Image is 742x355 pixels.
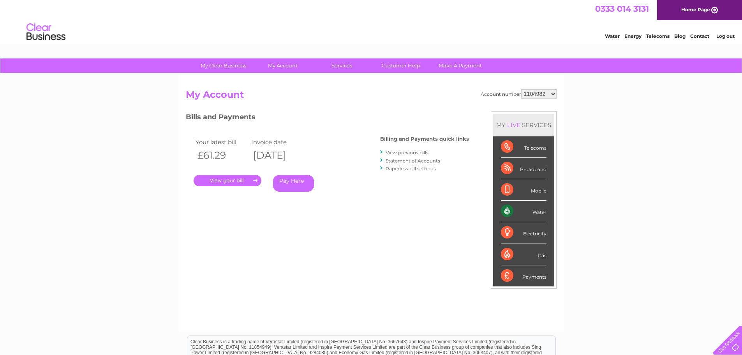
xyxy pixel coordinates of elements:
[194,175,261,186] a: .
[386,158,440,164] a: Statement of Accounts
[186,111,469,125] h3: Bills and Payments
[386,150,428,155] a: View previous bills
[493,114,554,136] div: MY SERVICES
[194,137,250,147] td: Your latest bill
[249,137,305,147] td: Invoice date
[716,33,735,39] a: Log out
[605,33,620,39] a: Water
[595,4,649,14] a: 0333 014 3131
[501,244,546,265] div: Gas
[501,136,546,158] div: Telecoms
[310,58,374,73] a: Services
[501,158,546,179] div: Broadband
[501,222,546,244] div: Electricity
[386,166,436,171] a: Paperless bill settings
[501,179,546,201] div: Mobile
[380,136,469,142] h4: Billing and Payments quick links
[501,201,546,222] div: Water
[646,33,670,39] a: Telecoms
[26,20,66,44] img: logo.png
[194,147,250,163] th: £61.29
[250,58,315,73] a: My Account
[690,33,709,39] a: Contact
[481,89,557,99] div: Account number
[501,265,546,286] div: Payments
[506,121,522,129] div: LIVE
[273,175,314,192] a: Pay Here
[674,33,686,39] a: Blog
[249,147,305,163] th: [DATE]
[624,33,642,39] a: Energy
[187,4,555,38] div: Clear Business is a trading name of Verastar Limited (registered in [GEOGRAPHIC_DATA] No. 3667643...
[369,58,433,73] a: Customer Help
[186,89,557,104] h2: My Account
[428,58,492,73] a: Make A Payment
[191,58,256,73] a: My Clear Business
